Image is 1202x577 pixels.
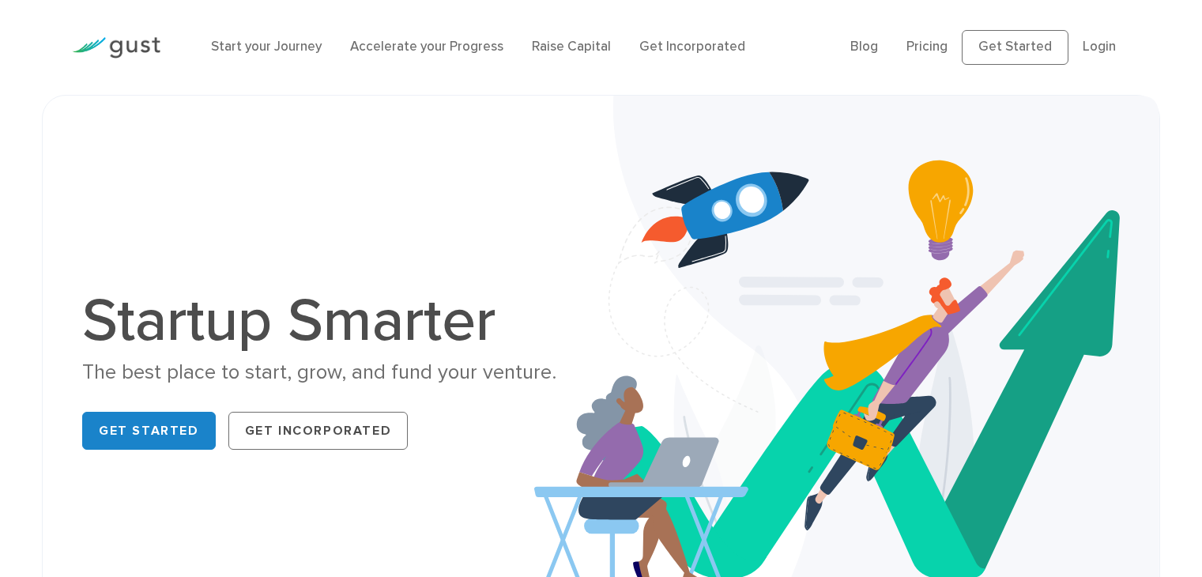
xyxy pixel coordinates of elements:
a: Get Started [962,30,1068,65]
a: Start your Journey [211,39,322,55]
a: Get Incorporated [639,39,745,55]
a: Blog [850,39,878,55]
a: Login [1083,39,1116,55]
a: Accelerate your Progress [350,39,503,55]
a: Get Started [82,412,216,450]
a: Get Incorporated [228,412,409,450]
a: Pricing [906,39,948,55]
a: Raise Capital [532,39,611,55]
div: The best place to start, grow, and fund your venture. [82,359,589,387]
img: Gust Logo [72,37,160,58]
h1: Startup Smarter [82,291,589,351]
